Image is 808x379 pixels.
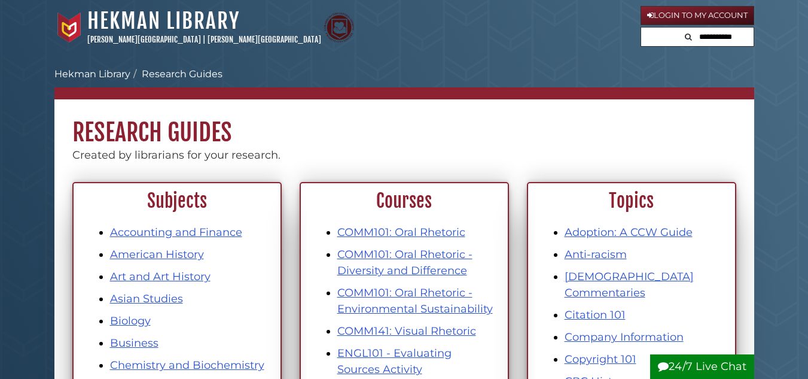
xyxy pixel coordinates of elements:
a: Business [110,336,158,350]
a: Citation 101 [565,308,626,322]
a: Chemistry and Biochemistry [110,359,264,372]
a: ENGL101 - Evaluating Sources Activity [337,347,452,376]
h2: Topics [535,190,728,213]
span: | [203,35,206,44]
a: Biology [110,314,151,328]
button: Search [681,28,696,44]
a: Anti-racism [565,248,627,261]
h2: Courses [307,190,501,213]
a: COMM141: Visual Rhetoric [337,325,476,338]
a: COMM101: Oral Rhetoric [337,226,465,239]
a: Hekman Library [87,8,240,34]
a: [PERSON_NAME][GEOGRAPHIC_DATA] [208,35,321,44]
a: Research Guides [142,68,222,80]
a: Company Information [565,331,684,344]
a: American History [110,248,204,261]
h2: Subjects [80,190,274,213]
a: COMM101: Oral Rhetoric - Environmental Sustainability [337,286,493,316]
i: Search [685,33,692,41]
img: Calvin Theological Seminary [324,13,354,43]
nav: breadcrumb [54,67,754,99]
a: Asian Studies [110,292,183,305]
a: Adoption: A CCW Guide [565,226,693,239]
img: Calvin University [54,13,84,43]
a: [DEMOGRAPHIC_DATA] Commentaries [565,270,694,299]
a: Hekman Library [54,68,130,80]
a: Art and Art History [110,270,211,283]
button: 24/7 Live Chat [650,354,754,379]
a: Login to My Account [641,6,754,25]
a: Accounting and Finance [110,226,242,239]
span: Created by librarians for your research. [72,148,280,162]
a: Copyright 101 [565,353,636,366]
a: [PERSON_NAME][GEOGRAPHIC_DATA] [87,35,201,44]
h1: Research Guides [54,99,754,147]
a: COMM101: Oral Rhetoric - Diversity and Difference [337,248,472,277]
